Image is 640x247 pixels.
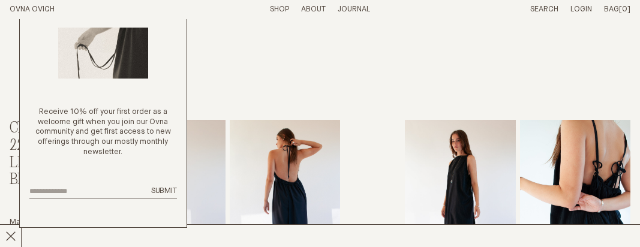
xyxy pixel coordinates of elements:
a: Journal [338,5,370,13]
a: Shop [270,5,289,13]
summary: About [301,5,326,15]
h2: Chapter 22 [10,120,79,155]
button: Submit [151,186,177,197]
a: Home [10,5,55,13]
h3: Less But Better [10,155,79,189]
p: Receive 10% off your first order as a welcome gift when you join our Ovna community and get first... [29,107,177,158]
a: Login [570,5,592,13]
span: Submit [151,187,177,195]
span: Bag [604,5,619,13]
a: Search [530,5,558,13]
span: [0] [619,5,630,13]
